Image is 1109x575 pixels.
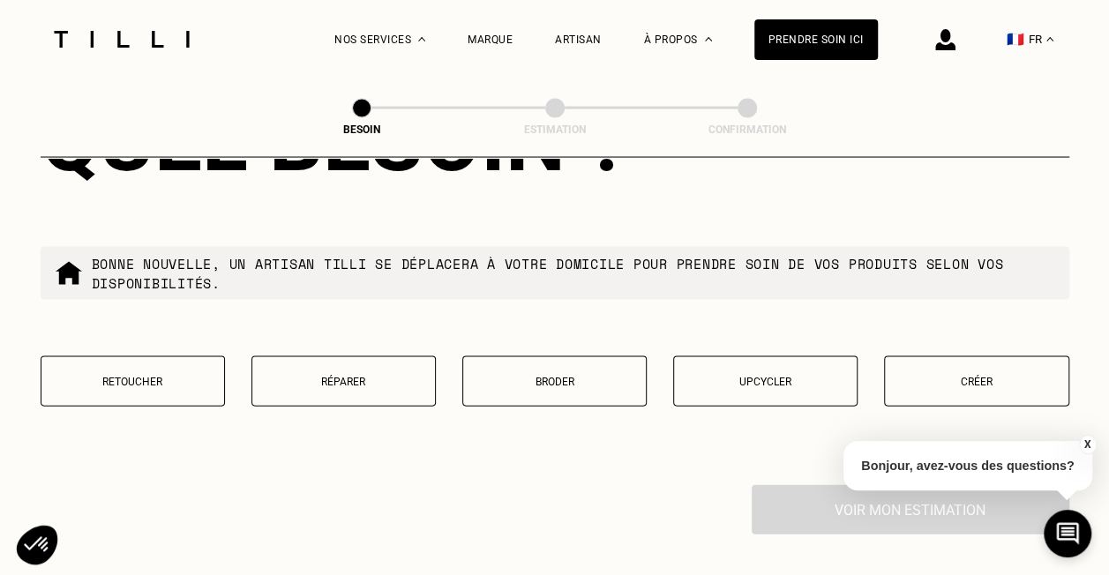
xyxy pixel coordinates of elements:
p: Bonne nouvelle, un artisan tilli se déplacera à votre domicile pour prendre soin de vos produits ... [92,254,1055,293]
a: Marque [468,34,513,46]
img: Logo du service de couturière Tilli [48,31,196,48]
img: menu déroulant [1046,37,1053,41]
button: Réparer [251,356,436,407]
span: 🇫🇷 [1007,31,1024,48]
button: Créer [884,356,1068,407]
button: Retoucher [41,356,225,407]
div: Estimation [467,123,643,136]
p: Broder [472,376,637,388]
a: Artisan [555,34,602,46]
p: Réparer [261,376,426,388]
img: commande à domicile [55,259,83,287]
button: Upcycler [673,356,858,407]
button: Broder [462,356,647,407]
div: Confirmation [659,123,835,136]
p: Créer [894,376,1059,388]
img: Menu déroulant [418,37,425,41]
p: Upcycler [683,376,848,388]
a: Prendre soin ici [754,19,878,60]
img: Menu déroulant à propos [705,37,712,41]
button: X [1078,435,1096,454]
img: icône connexion [935,29,955,50]
p: Retoucher [50,376,215,388]
p: Bonjour, avez-vous des questions? [843,441,1092,490]
div: Besoin [274,123,450,136]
